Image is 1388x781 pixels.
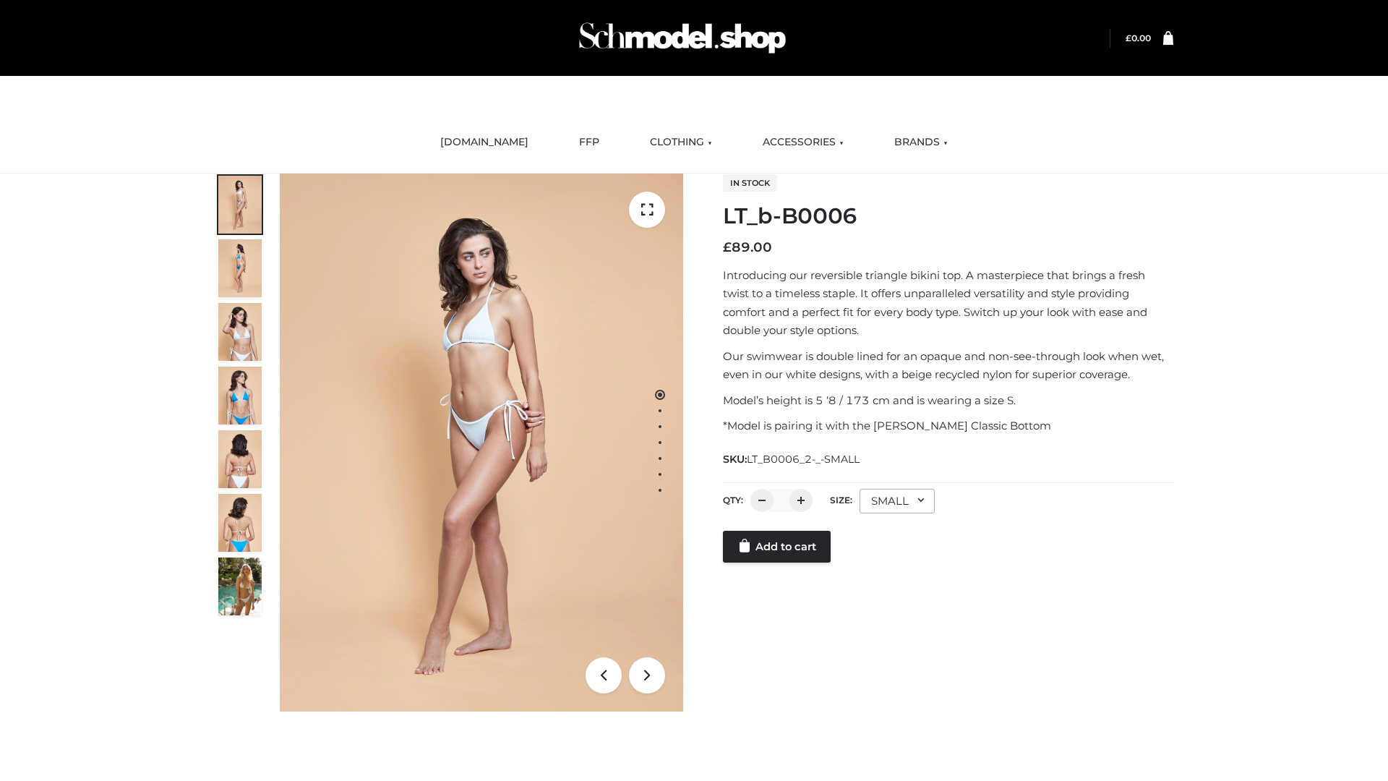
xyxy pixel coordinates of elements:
p: Our swimwear is double lined for an opaque and non-see-through look when wet, even in our white d... [723,347,1173,384]
p: Introducing our reversible triangle bikini top. A masterpiece that brings a fresh twist to a time... [723,266,1173,340]
img: ArielClassicBikiniTop_CloudNine_AzureSky_OW114ECO_2-scaled.jpg [218,239,262,297]
img: Arieltop_CloudNine_AzureSky2.jpg [218,558,262,615]
a: FFP [568,127,610,158]
img: ArielClassicBikiniTop_CloudNine_AzureSky_OW114ECO_7-scaled.jpg [218,430,262,488]
span: In stock [723,174,777,192]
img: ArielClassicBikiniTop_CloudNine_AzureSky_OW114ECO_1-scaled.jpg [218,176,262,234]
img: ArielClassicBikiniTop_CloudNine_AzureSky_OW114ECO_1 [280,174,683,712]
bdi: 0.00 [1126,33,1151,43]
a: Add to cart [723,531,831,563]
div: SMALL [860,489,935,513]
label: Size: [830,495,852,505]
a: CLOTHING [639,127,723,158]
img: ArielClassicBikiniTop_CloudNine_AzureSky_OW114ECO_4-scaled.jpg [218,367,262,424]
img: ArielClassicBikiniTop_CloudNine_AzureSky_OW114ECO_8-scaled.jpg [218,494,262,552]
bdi: 89.00 [723,239,772,255]
a: £0.00 [1126,33,1151,43]
img: Schmodel Admin 964 [574,9,791,67]
span: £ [1126,33,1131,43]
a: BRANDS [883,127,959,158]
p: *Model is pairing it with the [PERSON_NAME] Classic Bottom [723,417,1173,435]
label: QTY: [723,495,743,505]
a: ACCESSORIES [752,127,854,158]
span: LT_B0006_2-_-SMALL [747,453,860,466]
span: SKU: [723,451,861,468]
img: ArielClassicBikiniTop_CloudNine_AzureSky_OW114ECO_3-scaled.jpg [218,303,262,361]
h1: LT_b-B0006 [723,203,1173,229]
p: Model’s height is 5 ‘8 / 173 cm and is wearing a size S. [723,391,1173,410]
span: £ [723,239,732,255]
a: [DOMAIN_NAME] [429,127,539,158]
